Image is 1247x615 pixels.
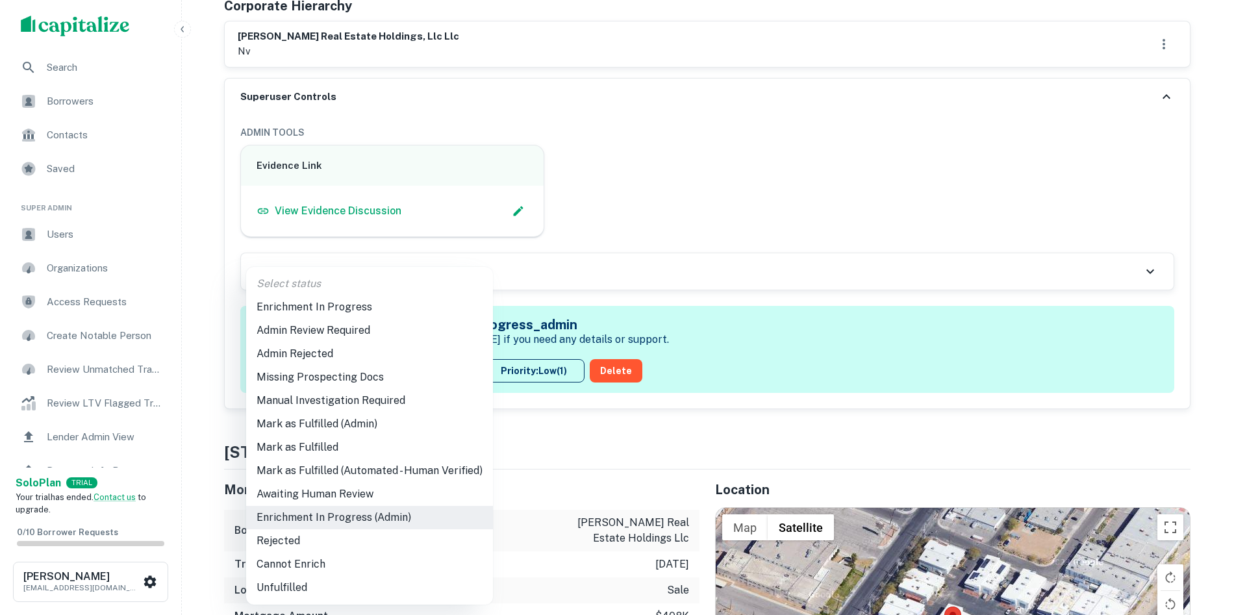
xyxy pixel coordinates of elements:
[246,319,493,342] li: Admin Review Required
[246,366,493,389] li: Missing Prospecting Docs
[246,459,493,483] li: Mark as Fulfilled (Automated - Human Verified)
[246,389,493,412] li: Manual Investigation Required
[246,483,493,506] li: Awaiting Human Review
[246,576,493,599] li: Unfulfilled
[246,342,493,366] li: Admin Rejected
[246,506,493,529] li: Enrichment In Progress (Admin)
[246,553,493,576] li: Cannot Enrich
[246,412,493,436] li: Mark as Fulfilled (Admin)
[246,295,493,319] li: Enrichment In Progress
[246,529,493,553] li: Rejected
[1182,511,1247,573] iframe: Chat Widget
[246,436,493,459] li: Mark as Fulfilled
